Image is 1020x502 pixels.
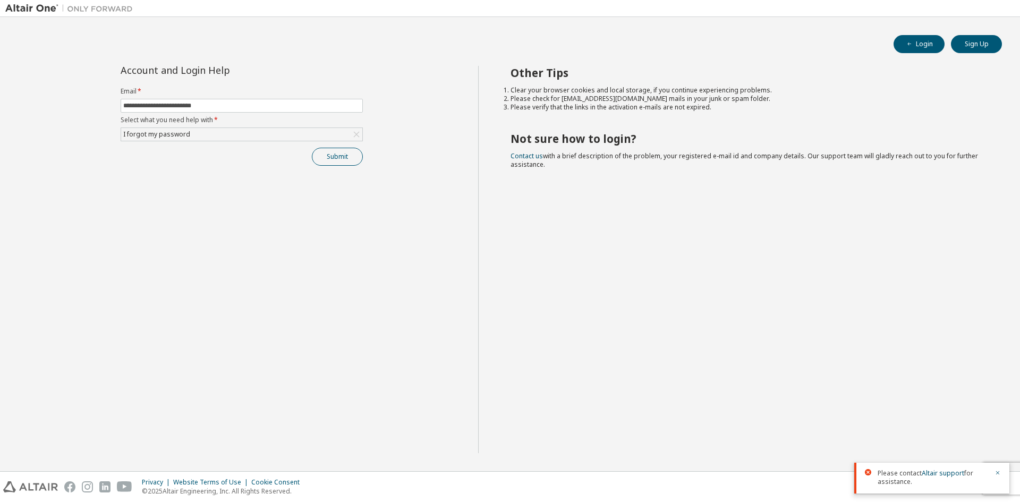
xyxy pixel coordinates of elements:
span: Please contact for assistance. [878,469,988,486]
span: with a brief description of the problem, your registered e-mail id and company details. Our suppo... [511,151,978,169]
h2: Not sure how to login? [511,132,983,146]
label: Select what you need help with [121,116,363,124]
label: Email [121,87,363,96]
a: Altair support [922,469,964,478]
img: linkedin.svg [99,481,110,492]
li: Please check for [EMAIL_ADDRESS][DOMAIN_NAME] mails in your junk or spam folder. [511,95,983,103]
p: © 2025 Altair Engineering, Inc. All Rights Reserved. [142,487,306,496]
div: Account and Login Help [121,66,314,74]
div: Website Terms of Use [173,478,251,487]
img: facebook.svg [64,481,75,492]
div: I forgot my password [122,129,192,140]
button: Submit [312,148,363,166]
h2: Other Tips [511,66,983,80]
div: I forgot my password [121,128,362,141]
a: Contact us [511,151,543,160]
button: Login [894,35,945,53]
li: Clear your browser cookies and local storage, if you continue experiencing problems. [511,86,983,95]
div: Privacy [142,478,173,487]
button: Sign Up [951,35,1002,53]
img: instagram.svg [82,481,93,492]
img: youtube.svg [117,481,132,492]
div: Cookie Consent [251,478,306,487]
img: altair_logo.svg [3,481,58,492]
img: Altair One [5,3,138,14]
li: Please verify that the links in the activation e-mails are not expired. [511,103,983,112]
